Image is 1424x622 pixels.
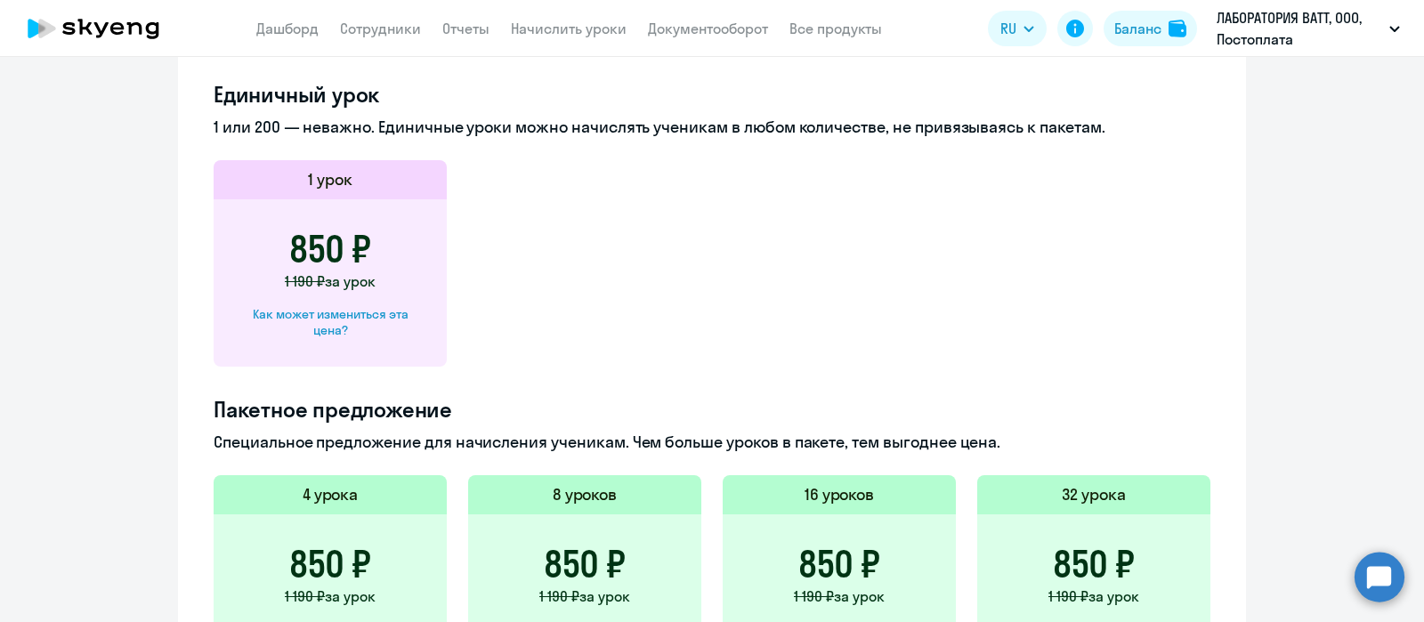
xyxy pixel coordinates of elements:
[1088,587,1139,605] span: за урок
[285,272,325,290] span: 1 190 ₽
[1104,11,1197,46] button: Балансbalance
[340,20,421,37] a: Сотрудники
[285,587,325,605] span: 1 190 ₽
[1114,18,1161,39] div: Баланс
[1053,543,1135,586] h3: 850 ₽
[289,228,371,271] h3: 850 ₽
[544,543,626,586] h3: 850 ₽
[442,20,489,37] a: Отчеты
[1062,483,1126,506] h5: 32 урока
[834,587,885,605] span: за урок
[303,483,359,506] h5: 4 урока
[789,20,882,37] a: Все продукты
[308,168,352,191] h5: 1 урок
[289,543,371,586] h3: 850 ₽
[1169,20,1186,37] img: balance
[1000,18,1016,39] span: RU
[579,587,630,605] span: за урок
[1208,7,1409,50] button: ЛАБОРАТОРИЯ ВАТТ, ООО, Постоплата
[805,483,875,506] h5: 16 уроков
[1048,587,1088,605] span: 1 190 ₽
[1217,7,1382,50] p: ЛАБОРАТОРИЯ ВАТТ, ООО, Постоплата
[214,431,1210,454] p: Специальное предложение для начисления ученикам. Чем больше уроков в пакете, тем выгоднее цена.
[214,80,1210,109] h4: Единичный урок
[539,587,579,605] span: 1 190 ₽
[256,20,319,37] a: Дашборд
[214,116,1210,139] p: 1 или 200 — неважно. Единичные уроки можно начислять ученикам в любом количестве, не привязываясь...
[511,20,627,37] a: Начислить уроки
[325,587,376,605] span: за урок
[325,272,376,290] span: за урок
[553,483,618,506] h5: 8 уроков
[988,11,1047,46] button: RU
[214,395,1210,424] h4: Пакетное предложение
[794,587,834,605] span: 1 190 ₽
[798,543,880,586] h3: 850 ₽
[242,306,418,338] div: Как может измениться эта цена?
[648,20,768,37] a: Документооборот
